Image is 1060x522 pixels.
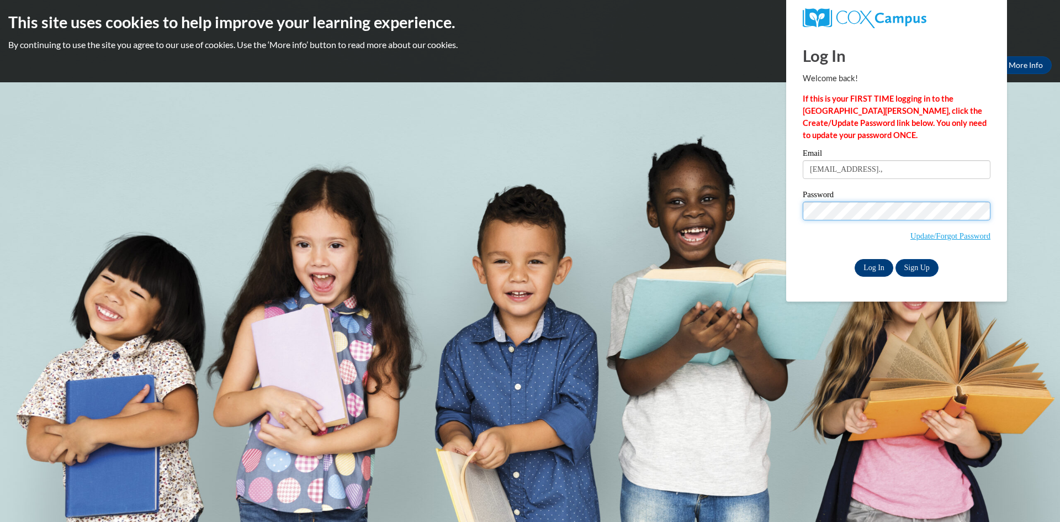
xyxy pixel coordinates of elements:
[8,39,1052,51] p: By continuing to use the site you agree to our use of cookies. Use the ‘More info’ button to read...
[8,11,1052,33] h2: This site uses cookies to help improve your learning experience.
[910,231,990,240] a: Update/Forgot Password
[803,44,990,67] h1: Log In
[803,8,926,28] img: COX Campus
[1000,56,1052,74] a: More Info
[803,94,987,140] strong: If this is your FIRST TIME logging in to the [GEOGRAPHIC_DATA][PERSON_NAME], click the Create/Upd...
[855,259,893,277] input: Log In
[803,191,990,202] label: Password
[803,72,990,85] p: Welcome back!
[895,259,939,277] a: Sign Up
[803,8,990,28] a: COX Campus
[803,149,990,160] label: Email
